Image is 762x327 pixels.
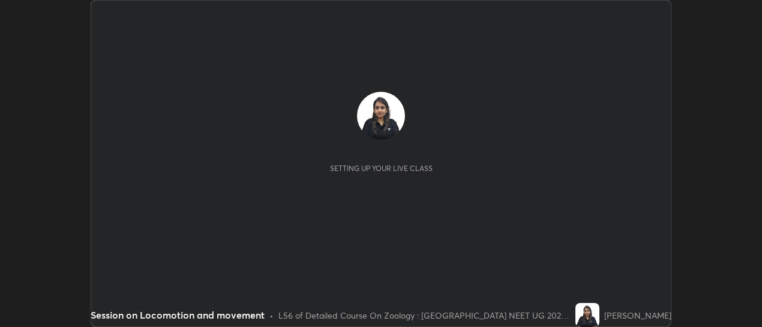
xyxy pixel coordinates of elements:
[575,303,599,327] img: 05193a360da743c4a021620c9d8d8c32.jpg
[330,164,433,173] div: Setting up your live class
[357,92,405,140] img: 05193a360da743c4a021620c9d8d8c32.jpg
[91,308,265,322] div: Session on Locomotion and movement
[269,309,274,322] div: •
[604,309,671,322] div: [PERSON_NAME]
[278,309,571,322] div: L56 of Detailed Course On Zoology : [GEOGRAPHIC_DATA] NEET UG 2026 Conquer 1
